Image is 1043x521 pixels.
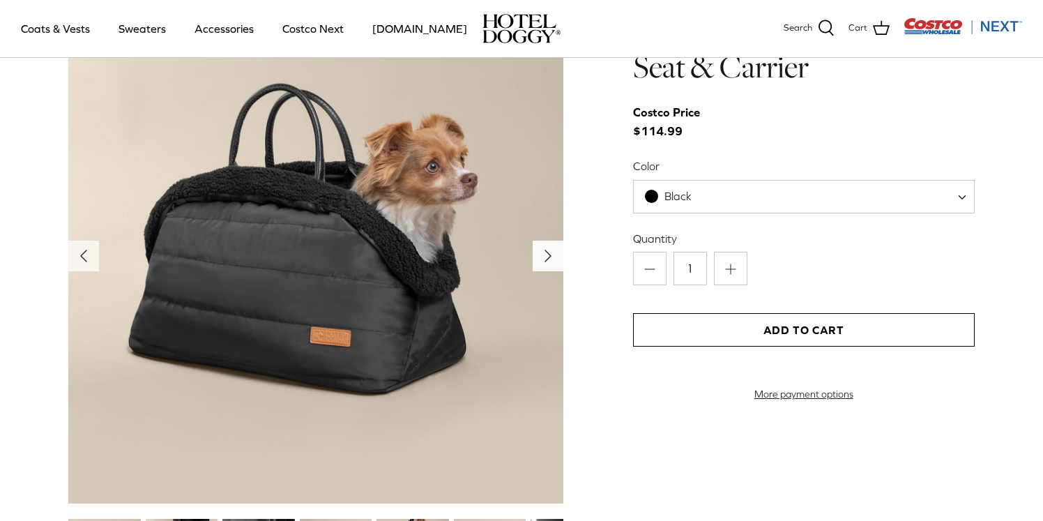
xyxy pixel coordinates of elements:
[784,21,812,36] span: Search
[8,5,102,52] a: Coats & Vests
[904,17,1022,35] img: Costco Next
[633,8,975,87] h1: Hotel Doggy Deluxe Car Seat & Carrier
[664,190,692,202] span: Black
[360,5,480,52] a: [DOMAIN_NAME]
[633,231,975,246] label: Quantity
[633,103,714,141] span: $114.99
[633,158,975,174] label: Color
[633,103,700,122] div: Costco Price
[633,313,975,347] button: Add to Cart
[68,241,99,271] button: Previous
[673,252,707,285] input: Quantity
[533,241,563,271] button: Next
[106,5,178,52] a: Sweaters
[482,14,561,43] img: hoteldoggycom
[270,5,356,52] a: Costco Next
[848,20,890,38] a: Cart
[848,21,867,36] span: Cart
[904,27,1022,37] a: Visit Costco Next
[482,14,561,43] a: hoteldoggy.com hoteldoggycom
[182,5,266,52] a: Accessories
[634,189,720,204] span: Black
[784,20,835,38] a: Search
[633,180,975,213] span: Black
[633,388,975,400] a: More payment options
